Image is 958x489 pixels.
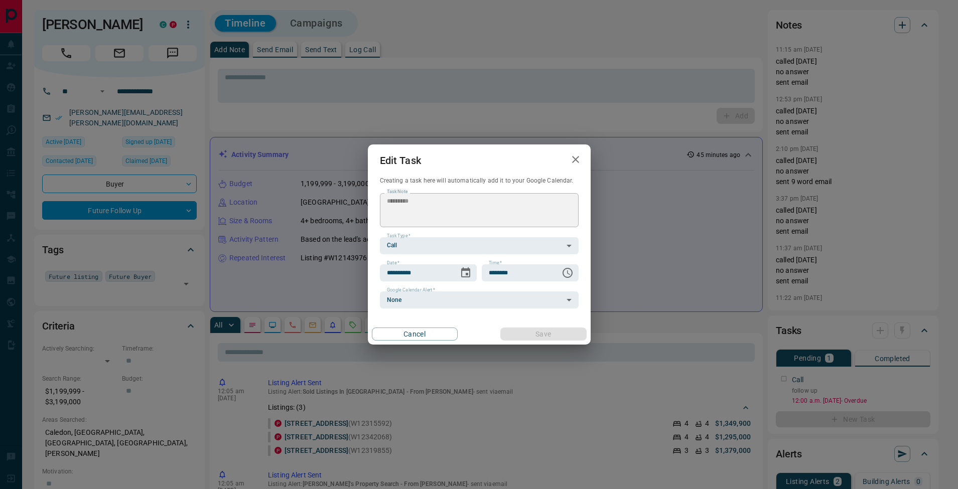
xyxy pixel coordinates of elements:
div: Call [380,237,579,254]
button: Cancel [372,328,458,341]
label: Task Note [387,189,407,195]
button: Choose date, selected date is Aug 27, 2025 [456,263,476,283]
h2: Edit Task [368,144,433,177]
button: Choose time, selected time is 12:00 AM [558,263,578,283]
p: Creating a task here will automatically add it to your Google Calendar. [380,177,579,185]
label: Date [387,260,399,266]
label: Task Type [387,233,410,239]
label: Google Calendar Alert [387,287,435,293]
div: None [380,291,579,308]
label: Time [489,260,502,266]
